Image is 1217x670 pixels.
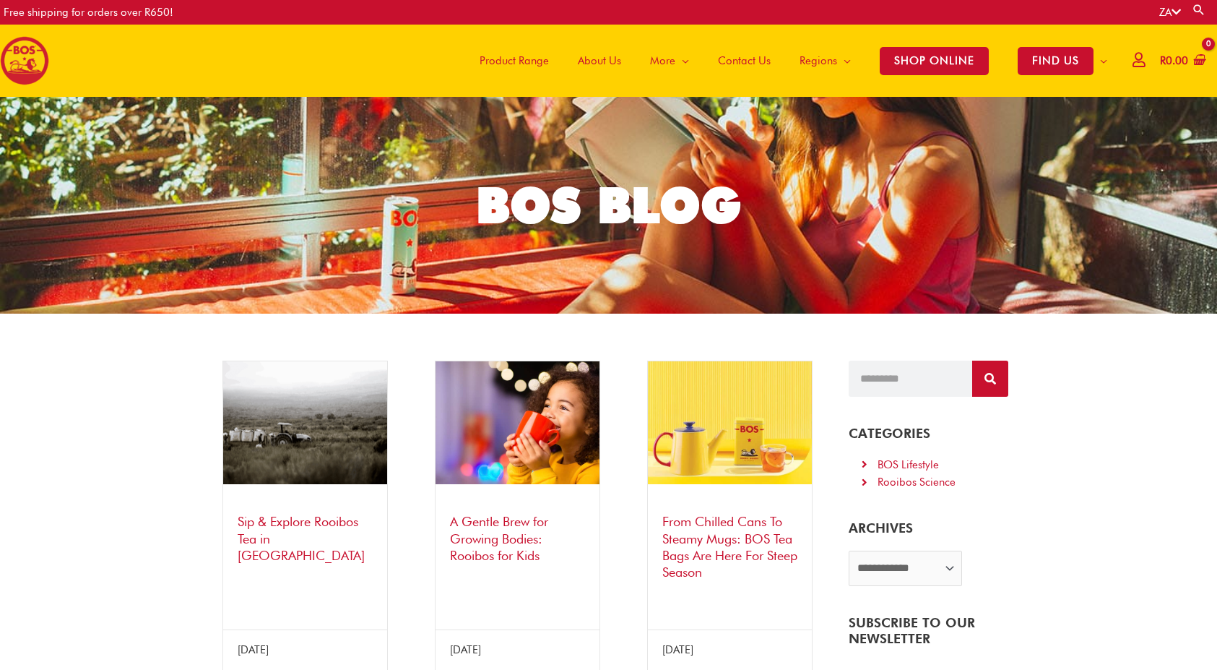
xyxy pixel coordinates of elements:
[465,25,563,97] a: Product Range
[1157,45,1206,77] a: View Shopping Cart, empty
[436,361,599,484] img: cute little girl with cup of rooibos
[212,171,1005,239] h1: BOS BLOG
[785,25,865,97] a: Regions
[865,25,1003,97] a: SHOP ONLINE
[1192,3,1206,17] a: Search button
[703,25,785,97] a: Contact Us
[859,473,997,491] a: Rooibos Science
[238,514,365,563] a: Sip & Explore Rooibos Tea in [GEOGRAPHIC_DATA]
[648,361,812,484] img: bos tea variety pack – the perfect rooibos gift
[662,514,797,580] a: From Chilled Cans To Steamy Mugs: BOS Tea Bags Are Here For Steep Season
[878,456,939,474] div: BOS Lifestyle
[1159,6,1181,19] a: ZA
[650,39,675,82] span: More
[878,473,956,491] div: Rooibos Science
[238,643,269,656] span: [DATE]
[972,361,1008,397] button: Search
[1160,54,1188,67] bdi: 0.00
[662,643,693,656] span: [DATE]
[636,25,703,97] a: More
[859,456,997,474] a: BOS Lifestyle
[563,25,636,97] a: About Us
[223,361,387,484] img: rooibos tea
[450,643,481,656] span: [DATE]
[718,39,771,82] span: Contact Us
[800,39,837,82] span: Regions
[849,426,1008,442] h4: CATEGORIES
[1160,54,1166,67] span: R
[849,520,1008,536] h5: ARCHIVES
[450,514,548,563] a: A Gentle Brew for Growing Bodies: Rooibos for Kids
[480,39,549,82] span: Product Range
[849,615,1008,646] h4: SUBSCRIBE TO OUR NEWSLETTER
[880,47,989,75] span: SHOP ONLINE
[578,39,621,82] span: About Us
[454,25,1122,97] nav: Site Navigation
[1018,47,1093,75] span: FIND US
